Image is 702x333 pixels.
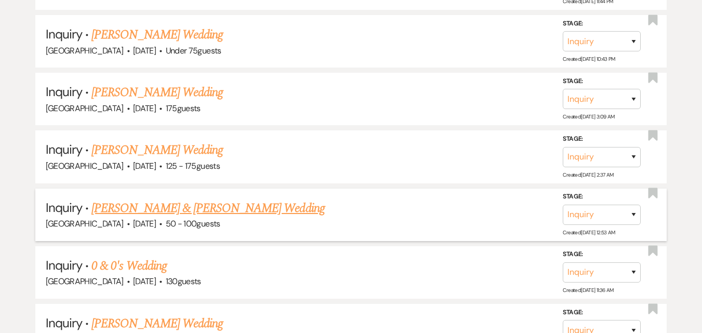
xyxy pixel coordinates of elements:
span: [DATE] [133,276,156,287]
label: Stage: [563,191,641,203]
span: Inquiry [46,199,82,216]
span: Under 75 guests [166,45,221,56]
span: [DATE] [133,218,156,229]
span: [GEOGRAPHIC_DATA] [46,276,124,287]
a: 0 & 0's Wedding [91,257,167,275]
span: [GEOGRAPHIC_DATA] [46,45,124,56]
label: Stage: [563,249,641,260]
a: [PERSON_NAME] Wedding [91,83,223,102]
span: Created: [DATE] 3:09 AM [563,113,614,120]
a: [PERSON_NAME] & [PERSON_NAME] Wedding [91,199,324,218]
span: Inquiry [46,315,82,331]
span: [DATE] [133,45,156,56]
span: [DATE] [133,103,156,114]
span: [DATE] [133,161,156,171]
span: Created: [DATE] 2:37 AM [563,171,613,178]
span: Inquiry [46,257,82,273]
span: Inquiry [46,26,82,42]
span: 130 guests [166,276,201,287]
span: 125 - 175 guests [166,161,220,171]
label: Stage: [563,18,641,30]
span: 175 guests [166,103,201,114]
label: Stage: [563,307,641,318]
span: Created: [DATE] 12:53 AM [563,229,615,236]
span: Created: [DATE] 10:43 PM [563,56,615,62]
a: [PERSON_NAME] Wedding [91,314,223,333]
span: [GEOGRAPHIC_DATA] [46,161,124,171]
a: [PERSON_NAME] Wedding [91,25,223,44]
label: Stage: [563,134,641,145]
span: 50 - 100 guests [166,218,220,229]
span: Created: [DATE] 11:36 AM [563,287,613,294]
label: Stage: [563,76,641,87]
span: Inquiry [46,141,82,157]
span: Inquiry [46,84,82,100]
span: [GEOGRAPHIC_DATA] [46,218,124,229]
span: [GEOGRAPHIC_DATA] [46,103,124,114]
a: [PERSON_NAME] Wedding [91,141,223,159]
